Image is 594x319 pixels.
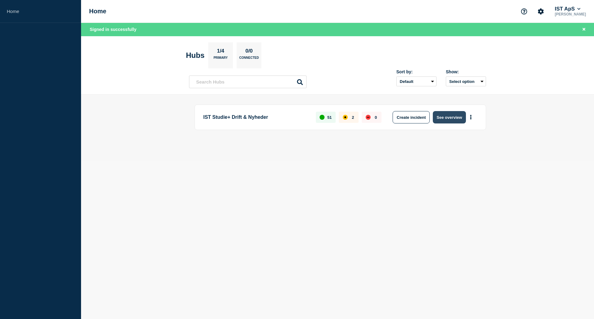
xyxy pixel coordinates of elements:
[446,76,486,86] button: Select option
[553,12,587,16] p: [PERSON_NAME]
[90,27,136,32] span: Signed in successfully
[327,115,332,120] p: 51
[352,115,354,120] p: 2
[215,48,227,56] p: 1/4
[433,111,466,123] button: See overview
[320,115,325,120] div: up
[186,51,204,60] h2: Hubs
[553,6,582,12] button: IST ApS
[446,69,486,74] div: Show:
[393,111,430,123] button: Create incident
[213,56,228,63] p: Primary
[243,48,255,56] p: 0/0
[189,75,307,88] input: Search Hubs
[518,5,531,18] button: Support
[343,115,348,120] div: affected
[203,111,309,123] p: IST Studie+ Drift & Nyheder
[396,76,437,86] select: Sort by
[366,115,371,120] div: down
[375,115,377,120] p: 0
[89,8,106,15] h1: Home
[467,112,475,123] button: More actions
[534,5,547,18] button: Account settings
[396,69,437,74] div: Sort by:
[580,26,588,33] button: Close banner
[239,56,259,63] p: Connected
